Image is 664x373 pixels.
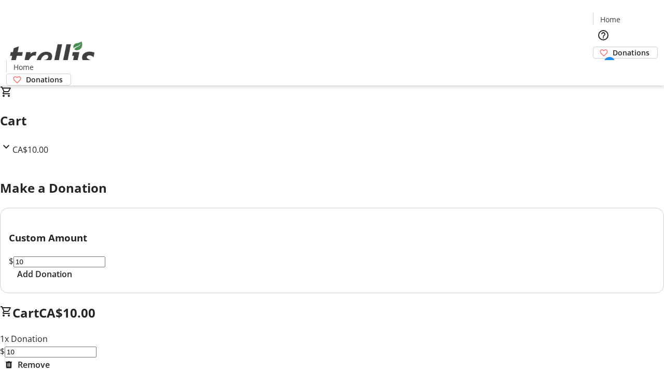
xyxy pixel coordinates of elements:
button: Cart [593,59,614,79]
span: CA$10.00 [12,144,48,155]
span: Home [600,14,620,25]
h3: Custom Amount [9,231,655,245]
span: Home [13,62,34,73]
a: Donations [6,74,71,85]
img: Orient E2E Organization Nbk93mkP23's Logo [6,30,99,82]
span: Add Donation [17,268,72,280]
span: Donations [26,74,63,85]
span: CA$10.00 [39,304,95,321]
button: Add Donation [9,268,80,280]
a: Donations [593,47,658,59]
input: Donation Amount [13,256,105,267]
a: Home [7,62,40,73]
span: $ [9,255,13,267]
a: Home [593,14,627,25]
button: Help [593,25,614,46]
span: Donations [613,47,649,58]
input: Donation Amount [5,347,96,357]
span: Remove [18,358,50,371]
